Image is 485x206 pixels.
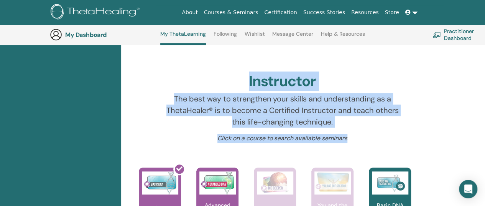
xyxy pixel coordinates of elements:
img: generic-user-icon.jpg [50,28,62,41]
a: My ThetaLearning [160,31,206,45]
a: Help & Resources [321,31,365,43]
a: Courses & Seminars [201,5,261,20]
img: logo.png [51,4,142,21]
p: Certificate of Science [395,29,427,61]
h3: My Dashboard [65,31,142,38]
a: Wishlist [245,31,265,43]
a: Success Stories [300,5,348,20]
p: Practitioner [138,29,170,61]
img: Dig Deeper [257,171,293,194]
img: You and the Creator [314,171,351,193]
a: Store [382,5,402,20]
img: Basic DNA Instructors [372,171,408,194]
a: Message Center [272,31,313,43]
a: About [179,5,201,20]
img: Advanced DNA [199,171,236,194]
img: Basic DNA [142,171,178,194]
p: The best way to strengthen your skills and understanding as a ThetaHealer® is to become a Certifi... [161,93,404,128]
h2: Instructor [249,73,316,90]
p: Click on a course to search available seminars [161,134,404,143]
a: Certification [261,5,300,20]
a: Following [214,31,237,43]
img: chalkboard-teacher.svg [432,32,441,38]
div: Open Intercom Messenger [459,180,477,198]
a: Resources [348,5,382,20]
p: Instructor [224,29,256,61]
p: Master [309,29,341,61]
